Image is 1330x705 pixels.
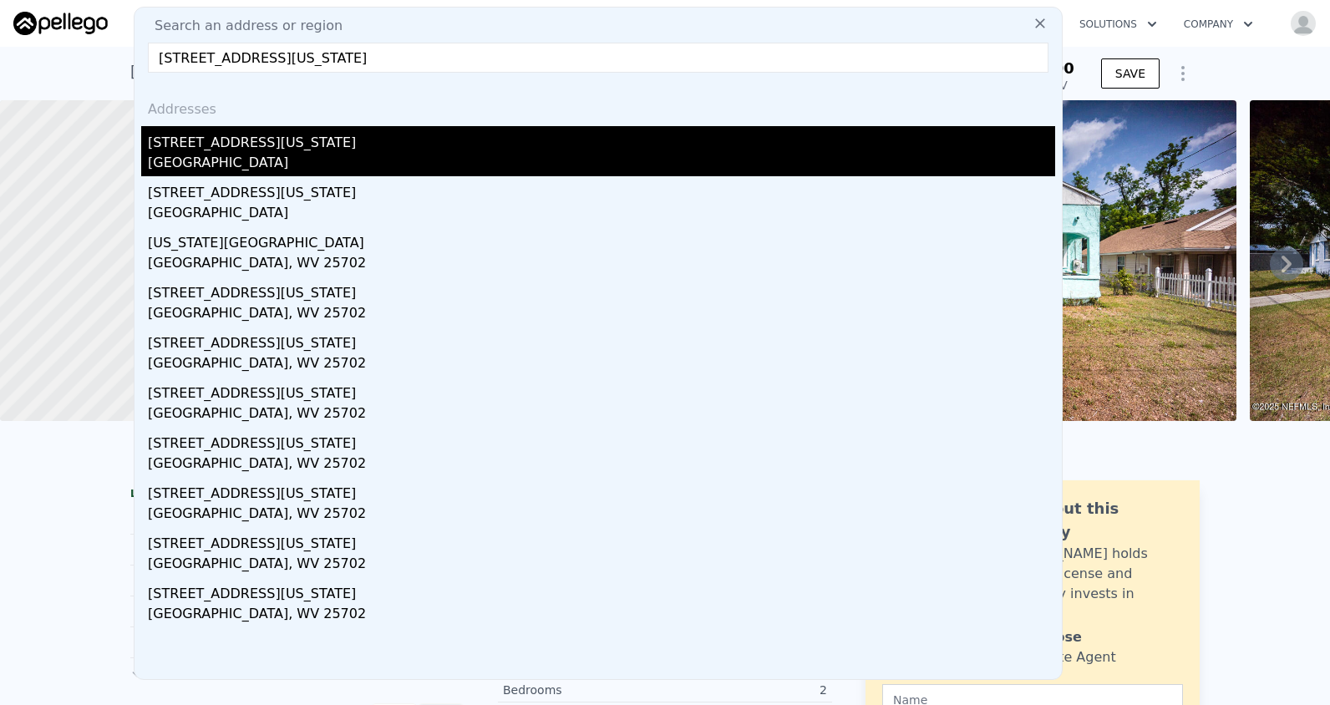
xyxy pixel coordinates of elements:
[148,604,1055,627] div: [GEOGRAPHIC_DATA], WV 25702
[148,327,1055,353] div: [STREET_ADDRESS][US_STATE]
[1166,57,1200,90] button: Show Options
[997,627,1082,647] div: Violet Rose
[1290,10,1317,37] img: avatar
[148,577,1055,604] div: [STREET_ADDRESS][US_STATE]
[130,658,256,682] button: Show more history
[148,126,1055,153] div: [STREET_ADDRESS][US_STATE]
[141,16,343,36] span: Search an address or region
[130,487,464,504] div: LISTING & SALE HISTORY
[130,60,526,84] div: [STREET_ADDRESS] , [GEOGRAPHIC_DATA] , FL 32208
[665,682,827,698] div: 2
[141,86,1055,126] div: Addresses
[148,353,1055,377] div: [GEOGRAPHIC_DATA], WV 25702
[148,153,1055,176] div: [GEOGRAPHIC_DATA]
[148,43,1048,73] input: Enter an address, city, region, neighborhood or zip code
[148,303,1055,327] div: [GEOGRAPHIC_DATA], WV 25702
[1101,58,1160,89] button: SAVE
[1170,9,1267,39] button: Company
[148,253,1055,276] div: [GEOGRAPHIC_DATA], WV 25702
[997,497,1183,544] div: Ask about this property
[148,554,1055,577] div: [GEOGRAPHIC_DATA], WV 25702
[148,504,1055,527] div: [GEOGRAPHIC_DATA], WV 25702
[148,527,1055,554] div: [STREET_ADDRESS][US_STATE]
[997,544,1183,624] div: [PERSON_NAME] holds a broker license and personally invests in this area
[13,12,108,35] img: Pellego
[148,454,1055,477] div: [GEOGRAPHIC_DATA], WV 25702
[148,176,1055,203] div: [STREET_ADDRESS][US_STATE]
[503,682,665,698] div: Bedrooms
[148,427,1055,454] div: [STREET_ADDRESS][US_STATE]
[148,403,1055,427] div: [GEOGRAPHIC_DATA], WV 25702
[148,377,1055,403] div: [STREET_ADDRESS][US_STATE]
[1066,9,1170,39] button: Solutions
[148,203,1055,226] div: [GEOGRAPHIC_DATA]
[148,226,1055,253] div: [US_STATE][GEOGRAPHIC_DATA]
[148,477,1055,504] div: [STREET_ADDRESS][US_STATE]
[148,276,1055,303] div: [STREET_ADDRESS][US_STATE]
